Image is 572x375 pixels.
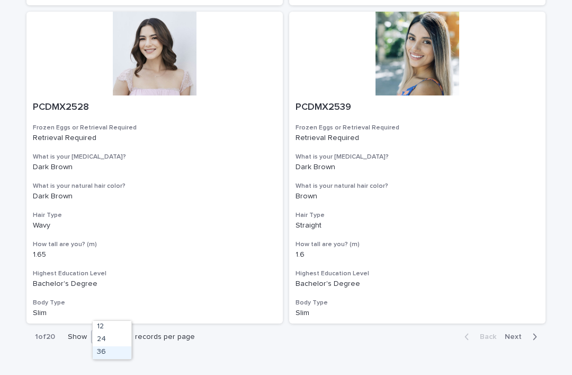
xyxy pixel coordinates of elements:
[93,346,131,359] div: 36
[296,163,539,172] p: Dark Brown
[33,192,276,201] p: Dark Brown
[505,333,528,341] span: Next
[296,299,539,307] h3: Body Type
[473,333,496,341] span: Back
[33,182,276,190] h3: What is your natural hair color?
[68,333,87,342] p: Show
[33,102,276,114] p: PCDMX2528
[93,334,131,346] div: 24
[33,163,276,172] p: Dark Brown
[296,124,539,132] h3: Frozen Eggs or Retrieval Required
[33,134,276,143] p: Retrieval Required
[296,134,539,143] p: Retrieval Required
[33,250,276,259] p: 1.65
[33,280,276,289] p: Bachelor's Degree
[135,333,195,342] p: records per page
[33,309,276,318] p: Slim
[33,299,276,307] h3: Body Type
[33,153,276,161] h3: What is your [MEDICAL_DATA]?
[296,309,539,318] p: Slim
[33,269,276,278] h3: Highest Education Level
[296,280,539,289] p: Bachelor's Degree
[93,321,131,334] div: 12
[92,332,117,343] div: 12
[296,182,539,190] h3: What is your natural hair color?
[296,102,539,114] p: PCDMX2539
[33,124,276,132] h3: Frozen Eggs or Retrieval Required
[296,211,539,220] h3: Hair Type
[26,324,64,350] p: 1 of 20
[296,240,539,249] h3: How tall are you? (m)
[456,332,501,342] button: Back
[26,12,283,324] a: PCDMX2528Frozen Eggs or Retrieval RequiredRetrieval RequiredWhat is your [MEDICAL_DATA]?Dark Brow...
[296,269,539,278] h3: Highest Education Level
[501,332,546,342] button: Next
[33,211,276,220] h3: Hair Type
[296,153,539,161] h3: What is your [MEDICAL_DATA]?
[33,240,276,249] h3: How tall are you? (m)
[296,221,539,230] p: Straight
[296,192,539,201] p: Brown
[296,250,539,259] p: 1.6
[33,221,276,230] p: Wavy
[289,12,546,324] a: PCDMX2539Frozen Eggs or Retrieval RequiredRetrieval RequiredWhat is your [MEDICAL_DATA]?Dark Brow...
